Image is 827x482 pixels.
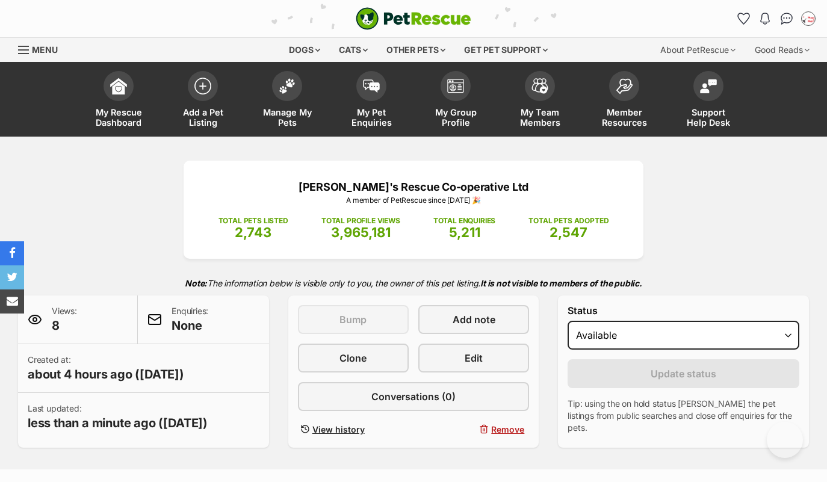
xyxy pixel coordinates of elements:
[194,78,211,94] img: add-pet-listing-icon-0afa8454b4691262ce3f59096e99ab1cd57d4a30225e0717b998d2c9b9846f56.svg
[802,13,814,25] img: Laura Chao profile pic
[356,7,471,30] a: PetRescue
[568,305,799,316] label: Status
[513,107,567,128] span: My Team Members
[28,403,208,431] p: Last updated:
[651,366,716,381] span: Update status
[18,38,66,60] a: Menu
[280,38,329,62] div: Dogs
[321,215,400,226] p: TOTAL PROFILE VIEWS
[447,79,464,93] img: group-profile-icon-3fa3cf56718a62981997c0bc7e787c4b2cf8bcc04b72c1350f741eb67cf2f40e.svg
[666,65,751,137] a: Support Help Desk
[344,107,398,128] span: My Pet Enquiries
[378,38,454,62] div: Other pets
[202,195,625,206] p: A member of PetRescue since [DATE] 🎉
[91,107,146,128] span: My Rescue Dashboard
[799,9,818,28] button: My account
[433,215,495,226] p: TOTAL ENQUIRIES
[32,45,58,55] span: Menu
[172,317,208,334] span: None
[28,366,184,383] span: about 4 hours ago ([DATE])
[418,305,529,334] a: Add note
[339,312,367,327] span: Bump
[279,78,296,94] img: manage-my-pets-icon-02211641906a0b7f246fdf0571729dbe1e7629f14944591b6c1af311fb30b64b.svg
[531,78,548,94] img: team-members-icon-5396bd8760b3fe7c0b43da4ab00e1e3bb1a5d9ba89233759b79545d2d3fc5d0d.svg
[429,107,483,128] span: My Group Profile
[331,224,391,240] span: 3,965,181
[568,398,799,434] p: Tip: using the on hold status [PERSON_NAME] the pet listings from public searches and close off e...
[28,415,208,431] span: less than a minute ago ([DATE])
[312,423,365,436] span: View history
[218,215,288,226] p: TOTAL PETS LISTED
[777,9,796,28] a: Conversations
[568,359,799,388] button: Update status
[172,305,208,334] p: Enquiries:
[298,421,409,438] a: View history
[356,7,471,30] img: logo-cat-932fe2b9b8326f06289b0f2fb663e598f794de774fb13d1741a6617ecf9a85b4.svg
[767,422,803,458] iframe: Help Scout Beacon - Open
[260,107,314,128] span: Manage My Pets
[498,65,582,137] a: My Team Members
[755,9,775,28] button: Notifications
[528,215,609,226] p: TOTAL PETS ADOPTED
[700,79,717,93] img: help-desk-icon-fdf02630f3aa405de69fd3d07c3f3aa587a6932b1a1747fa1d2bba05be0121f9.svg
[582,65,666,137] a: Member Resources
[616,78,633,94] img: member-resources-icon-8e73f808a243e03378d46382f2149f9095a855e16c252ad45f914b54edf8863c.svg
[597,107,651,128] span: Member Resources
[652,38,744,62] div: About PetRescue
[734,9,818,28] ul: Account quick links
[449,224,480,240] span: 5,211
[414,65,498,137] a: My Group Profile
[235,224,271,240] span: 2,743
[202,179,625,195] p: [PERSON_NAME]'s Rescue Co-operative Ltd
[465,351,483,365] span: Edit
[110,78,127,94] img: dashboard-icon-eb2f2d2d3e046f16d808141f083e7271f6b2e854fb5c12c21221c1fb7104beca.svg
[550,224,587,240] span: 2,547
[76,65,161,137] a: My Rescue Dashboard
[161,65,245,137] a: Add a Pet Listing
[456,38,556,62] div: Get pet support
[453,312,495,327] span: Add note
[339,351,367,365] span: Clone
[329,65,414,137] a: My Pet Enquiries
[746,38,818,62] div: Good Reads
[18,271,809,295] p: The information below is visible only to you, the owner of this pet listing.
[781,13,793,25] img: chat-41dd97257d64d25036548639549fe6c8038ab92f7586957e7f3b1b290dea8141.svg
[418,344,529,372] a: Edit
[760,13,770,25] img: notifications-46538b983faf8c2785f20acdc204bb7945ddae34d4c08c2a6579f10ce5e182be.svg
[298,382,530,411] a: Conversations (0)
[491,423,524,436] span: Remove
[176,107,230,128] span: Add a Pet Listing
[418,421,529,438] button: Remove
[371,389,456,404] span: Conversations (0)
[363,79,380,93] img: pet-enquiries-icon-7e3ad2cf08bfb03b45e93fb7055b45f3efa6380592205ae92323e6603595dc1f.svg
[52,305,77,334] p: Views:
[298,305,409,334] button: Bump
[480,278,642,288] strong: It is not visible to members of the public.
[28,354,184,383] p: Created at:
[185,278,207,288] strong: Note:
[681,107,736,128] span: Support Help Desk
[298,344,409,372] a: Clone
[52,317,77,334] span: 8
[245,65,329,137] a: Manage My Pets
[330,38,376,62] div: Cats
[734,9,753,28] a: Favourites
